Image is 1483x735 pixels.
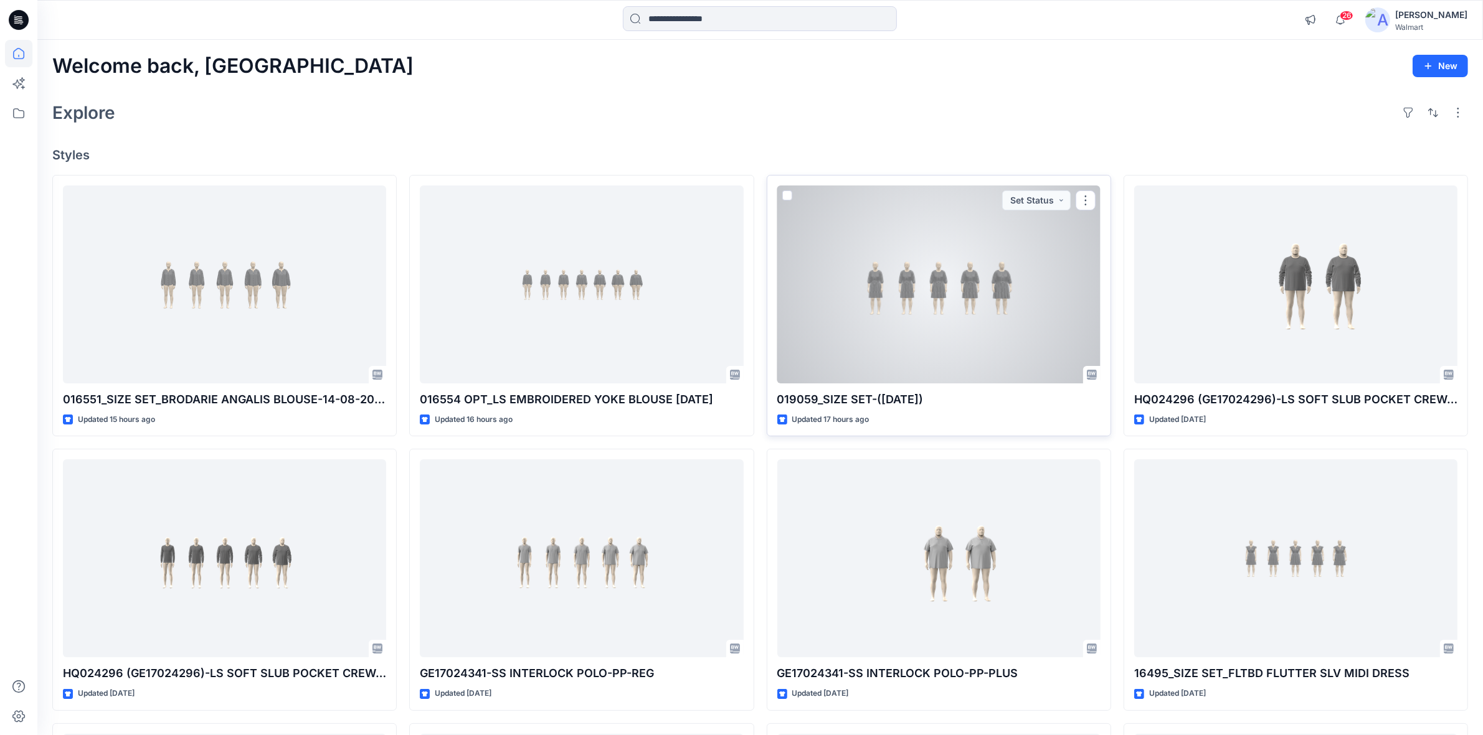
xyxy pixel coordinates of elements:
[1134,391,1457,408] p: HQ024296 (GE17024296)-LS SOFT SLUB POCKET CREW-PLUS
[63,665,386,682] p: HQ024296 (GE17024296)-LS SOFT SLUB POCKET CREW-REG
[1149,413,1206,426] p: Updated [DATE]
[420,391,743,408] p: 016554 OPT_LS EMBROIDERED YOKE BLOUSE [DATE]
[52,103,115,123] h2: Explore
[1365,7,1390,32] img: avatar
[435,413,513,426] p: Updated 16 hours ago
[1413,55,1468,77] button: New
[1149,687,1206,700] p: Updated [DATE]
[777,665,1101,682] p: GE17024341-SS INTERLOCK POLO-PP-PLUS
[63,185,386,383] a: 016551_SIZE SET_BRODARIE ANGALIS BLOUSE-14-08-2025
[792,687,849,700] p: Updated [DATE]
[420,185,743,383] a: 016554 OPT_LS EMBROIDERED YOKE BLOUSE 01-08-2025
[777,459,1101,657] a: GE17024341-SS INTERLOCK POLO-PP-PLUS
[1134,665,1457,682] p: 16495_SIZE SET_FLTBD FLUTTER SLV MIDI DRESS
[777,185,1101,383] a: 019059_SIZE SET-(26-07-25)
[52,55,414,78] h2: Welcome back, [GEOGRAPHIC_DATA]
[420,665,743,682] p: GE17024341-SS INTERLOCK POLO-PP-REG
[63,459,386,657] a: HQ024296 (GE17024296)-LS SOFT SLUB POCKET CREW-REG
[1340,11,1353,21] span: 26
[52,147,1468,162] h4: Styles
[78,413,155,426] p: Updated 15 hours ago
[777,391,1101,408] p: 019059_SIZE SET-([DATE])
[435,687,491,700] p: Updated [DATE]
[63,391,386,408] p: 016551_SIZE SET_BRODARIE ANGALIS BLOUSE-14-08-2025
[78,687,135,700] p: Updated [DATE]
[1395,7,1467,22] div: [PERSON_NAME]
[420,459,743,657] a: GE17024341-SS INTERLOCK POLO-PP-REG
[1134,185,1457,383] a: HQ024296 (GE17024296)-LS SOFT SLUB POCKET CREW-PLUS
[792,413,869,426] p: Updated 17 hours ago
[1134,459,1457,657] a: 16495_SIZE SET_FLTBD FLUTTER SLV MIDI DRESS
[1395,22,1467,32] div: Walmart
